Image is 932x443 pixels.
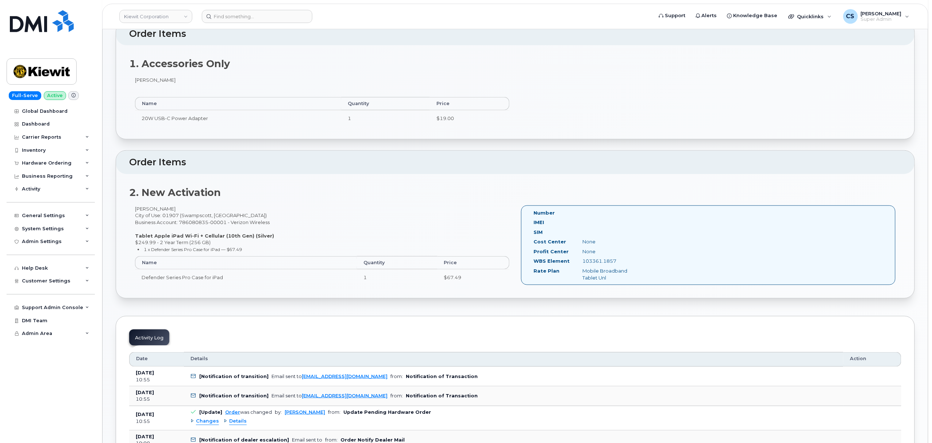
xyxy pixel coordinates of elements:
th: Name [135,256,357,269]
b: [DATE] [136,412,154,417]
div: Mobile Broadband Tablet Unl [577,267,646,281]
label: Number [534,209,555,216]
span: Alerts [702,12,717,19]
a: Kiewit Corporation [119,10,192,23]
td: 20W USB-C Power Adapter [135,110,341,126]
span: Quicklinks [797,14,824,19]
b: [DATE] [136,434,154,439]
span: Super Admin [861,16,902,22]
div: None [577,238,646,245]
strong: 2. New Activation [129,186,221,199]
div: Email sent to [292,437,322,443]
b: Notification of Transaction [406,374,478,379]
iframe: Messenger Launcher [900,411,927,438]
b: [Notification of dealer escalation] [199,437,289,443]
div: 103361.1857 [577,258,646,265]
span: from: [390,374,403,379]
th: Quantity [341,97,430,110]
div: [PERSON_NAME] City of Use: 01907 (Swampscott, [GEOGRAPHIC_DATA]) Business Account: 786080835-0000... [129,205,515,292]
th: Action [843,352,901,367]
input: Find something... [202,10,312,23]
div: Quicklinks [783,9,837,24]
span: from: [390,393,403,398]
th: Name [135,97,341,110]
span: Details [190,355,208,362]
div: 10:55 [136,396,177,402]
th: Price [438,256,509,269]
strong: 1. Accessories Only [129,58,230,70]
span: Date [136,355,148,362]
small: 1 x Defender Series Pro Case for iPad — $67.49 [144,247,242,252]
span: Knowledge Base [733,12,778,19]
span: [PERSON_NAME] [861,11,902,16]
div: Email sent to [271,393,388,398]
span: by: [275,409,282,415]
div: None [577,248,646,255]
td: $67.49 [438,269,509,285]
a: Alerts [690,8,722,23]
div: Email sent to [271,374,388,379]
span: from: [325,437,338,443]
label: IMEI [534,219,544,226]
div: Chris Smith [838,9,914,24]
div: [PERSON_NAME] [129,77,515,133]
label: Cost Center [534,238,566,245]
strong: Tablet Apple iPad Wi-Fi + Cellular (10th Gen) (Silver) [135,233,274,239]
b: [DATE] [136,370,154,375]
div: 10:55 [136,418,177,425]
b: Notification of Transaction [406,393,478,398]
a: Support [654,8,690,23]
label: Rate Plan [534,267,559,274]
span: Changes [196,418,219,425]
label: SIM [534,229,543,236]
label: Profit Center [534,248,569,255]
td: Defender Series Pro Case for iPad [135,269,357,285]
label: WBS Element [534,258,570,265]
a: Knowledge Base [722,8,783,23]
b: [DATE] [136,390,154,395]
span: Support [665,12,685,19]
div: was changed [225,409,272,415]
h2: Order Items [129,157,901,167]
th: Price [430,97,509,110]
a: [PERSON_NAME] [285,409,325,415]
span: CS [846,12,855,21]
b: [Update] [199,409,222,415]
b: [Notification of transition] [199,374,269,379]
th: Quantity [357,256,438,269]
span: from: [328,409,340,415]
a: [EMAIL_ADDRESS][DOMAIN_NAME] [302,393,388,398]
b: Update Pending Hardware Order [343,409,431,415]
div: 10:55 [136,377,177,383]
b: [Notification of transition] [199,393,269,398]
a: Order [225,409,240,415]
td: 1 [357,269,438,285]
b: Order Notify Dealer Mail [340,437,405,443]
a: [EMAIL_ADDRESS][DOMAIN_NAME] [302,374,388,379]
td: 1 [341,110,430,126]
td: $19.00 [430,110,509,126]
h2: Order Items [129,29,901,39]
span: Details [229,418,247,425]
